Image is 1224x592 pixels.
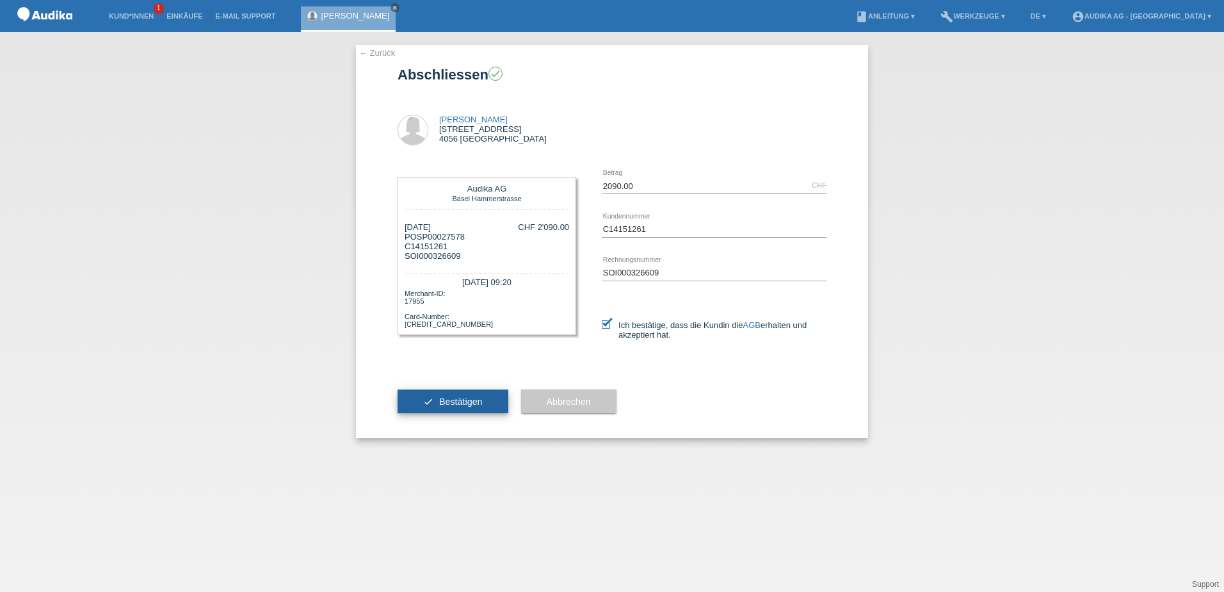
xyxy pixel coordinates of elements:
[1024,12,1052,20] a: DE ▾
[439,115,547,144] div: [STREET_ADDRESS] 4056 [GEOGRAPHIC_DATA]
[439,397,483,407] span: Bestätigen
[602,320,826,340] label: Ich bestätige, dass die Kundin die erhalten und akzeptiert hat.
[408,184,566,193] div: Audika AG
[398,390,508,414] button: check Bestätigen
[934,12,1011,20] a: buildWerkzeuge ▾
[392,4,398,11] i: close
[855,10,868,23] i: book
[405,242,447,251] span: C14151261
[405,222,465,261] div: [DATE] POSP00027578
[398,67,826,83] h1: Abschliessen
[423,397,433,407] i: check
[391,3,399,12] a: close
[521,390,616,414] button: Abbrechen
[13,25,77,35] a: POS — MF Group
[547,397,591,407] span: Abbrechen
[359,48,395,58] a: ← Zurück
[209,12,282,20] a: E-Mail Support
[405,288,569,328] div: Merchant-ID: 17955 Card-Number: [CREDIT_CARD_NUMBER]
[439,115,508,124] a: [PERSON_NAME]
[812,181,826,189] div: CHF
[743,320,761,330] a: AGB
[321,11,389,21] a: [PERSON_NAME]
[518,222,569,232] div: CHF 2'090.00
[160,12,209,20] a: Einkäufe
[849,12,921,20] a: bookAnleitung ▾
[490,68,501,79] i: check
[405,251,460,261] span: SOI000326609
[1072,10,1084,23] i: account_circle
[1065,12,1218,20] a: account_circleAudika AG - [GEOGRAPHIC_DATA] ▾
[102,12,160,20] a: Kund*innen
[940,10,953,23] i: build
[1192,580,1219,589] a: Support
[154,3,164,14] span: 1
[408,193,566,202] div: Basel Hammerstrasse
[405,274,569,288] div: [DATE] 09:20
